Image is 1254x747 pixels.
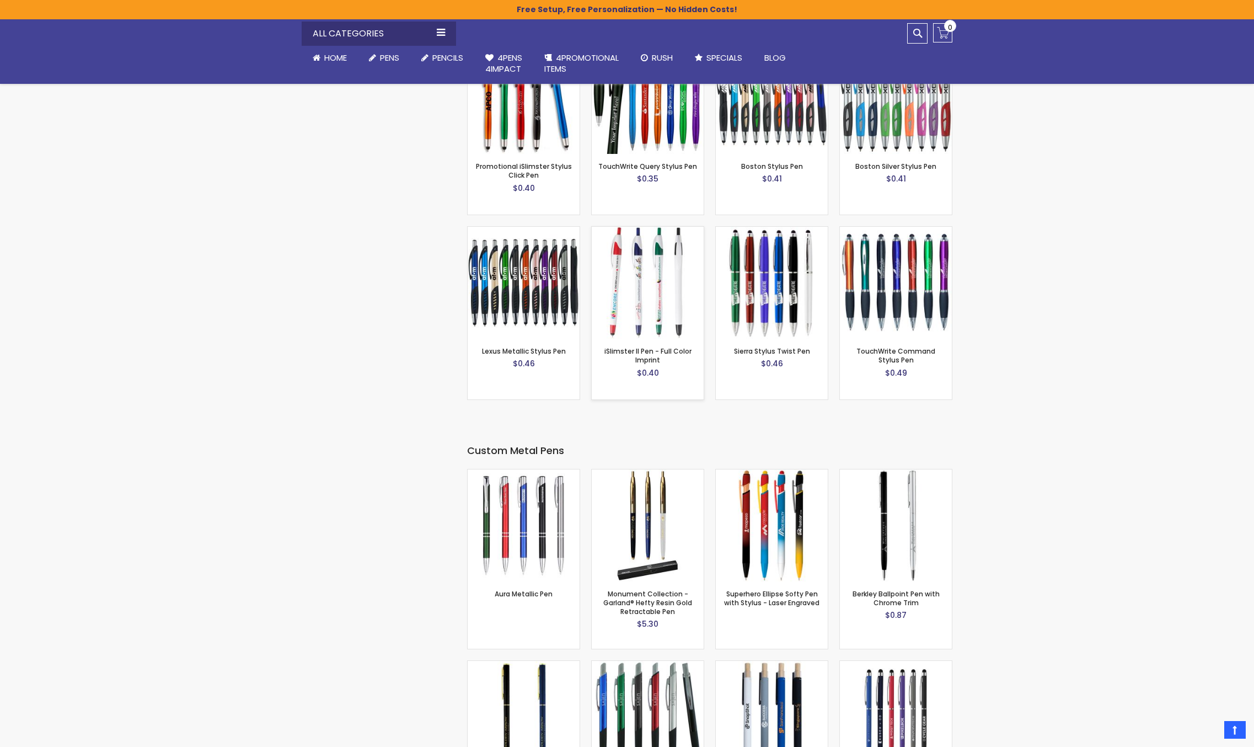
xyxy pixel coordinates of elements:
span: $0.41 [762,173,782,184]
a: Minnelli Softy Pen with Stylus - Laser Engraved [840,660,952,670]
img: Monument Collection - Garland® Hefty Resin Gold Retractable Pen [592,469,704,581]
a: Monument Collection - Garland® Hefty Resin Gold Retractable Pen [592,469,704,478]
span: Rush [652,52,673,63]
img: Sierra Stylus Twist Pen [716,227,828,339]
a: Pencils [410,46,474,70]
a: Berkley Ballpoint Pen with Gold Trim [468,660,580,670]
span: 0 [948,22,952,33]
span: $0.46 [761,358,783,369]
span: $0.40 [637,367,659,378]
span: $0.49 [885,367,907,378]
a: Eco-Friendly Aluminum Bali Satin Soft Touch Gel Click Pen [716,660,828,670]
a: Superhero Ellipse Softy Pen with Stylus - Laser Engraved [724,589,819,607]
a: Aura Metallic Pen [468,469,580,478]
span: $5.30 [637,618,658,629]
img: Berkley Ballpoint Pen with Chrome Trim [840,469,952,581]
a: Boston Stylus Pen [741,162,803,171]
a: TouchWrite Query Stylus Pen [598,162,697,171]
img: Aura Metallic Pen [468,469,580,581]
a: Lexus Metallic Stylus Pen [482,346,566,356]
span: Custom Metal Pens [467,444,564,457]
img: Boston Silver Stylus Pen [840,42,952,154]
a: Rush [630,46,684,70]
span: $0.40 [513,183,535,194]
a: Home [302,46,358,70]
span: Home [324,52,347,63]
a: Sierra Stylus Twist Pen [716,226,828,236]
a: 4Pens4impact [474,46,533,82]
img: Boston Stylus Pen [716,42,828,154]
span: $0.41 [886,173,906,184]
span: Blog [764,52,786,63]
a: TouchWrite Command Stylus Pen [856,346,935,365]
a: Berkley Ballpoint Pen with Chrome Trim [840,469,952,478]
a: 4PROMOTIONALITEMS [533,46,630,82]
img: Superhero Ellipse Softy Pen with Stylus - Laser Engraved [716,469,828,581]
a: Blog [753,46,797,70]
img: TouchWrite Query Stylus Pen [592,42,704,154]
a: Sierra Stylus Twist Pen [734,346,810,356]
a: Specials [684,46,753,70]
span: $0.46 [513,358,535,369]
a: Promotional iSlimster Stylus Click Pen [476,162,572,180]
span: 4Pens 4impact [485,52,522,74]
a: 0 [933,23,952,42]
img: iSlimster II Pen - Full Color Imprint [592,227,704,339]
div: All Categories [302,22,456,46]
a: Pens [358,46,410,70]
img: TouchWrite Command Stylus Pen [840,227,952,339]
span: 4PROMOTIONAL ITEMS [544,52,619,74]
a: Lexus Metallic Stylus Pen [468,226,580,236]
img: Lexus Metallic Stylus Pen [468,227,580,339]
a: Superhero Ellipse Softy Pen with Stylus - Laser Engraved [716,469,828,478]
a: Aura Metallic Pen [495,589,553,599]
a: iSlimster II Pen - Full Color Imprint [604,346,692,365]
a: Monument Collection - Garland® Hefty Resin Gold Retractable Pen [603,589,692,616]
a: iSlimster II Pen - Full Color Imprint [592,226,704,236]
img: Promotional iSlimster Stylus Click Pen [468,42,580,154]
a: TouchWrite Command Stylus Pen [840,226,952,236]
span: $0.35 [637,173,658,184]
span: $0.87 [885,610,907,621]
a: Berkley Ballpoint Pen with Chrome Trim [853,589,940,607]
span: Specials [706,52,742,63]
span: Pens [380,52,399,63]
a: Samster Metal Pen [592,660,704,670]
span: Pencils [432,52,463,63]
a: Boston Silver Stylus Pen [855,162,936,171]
